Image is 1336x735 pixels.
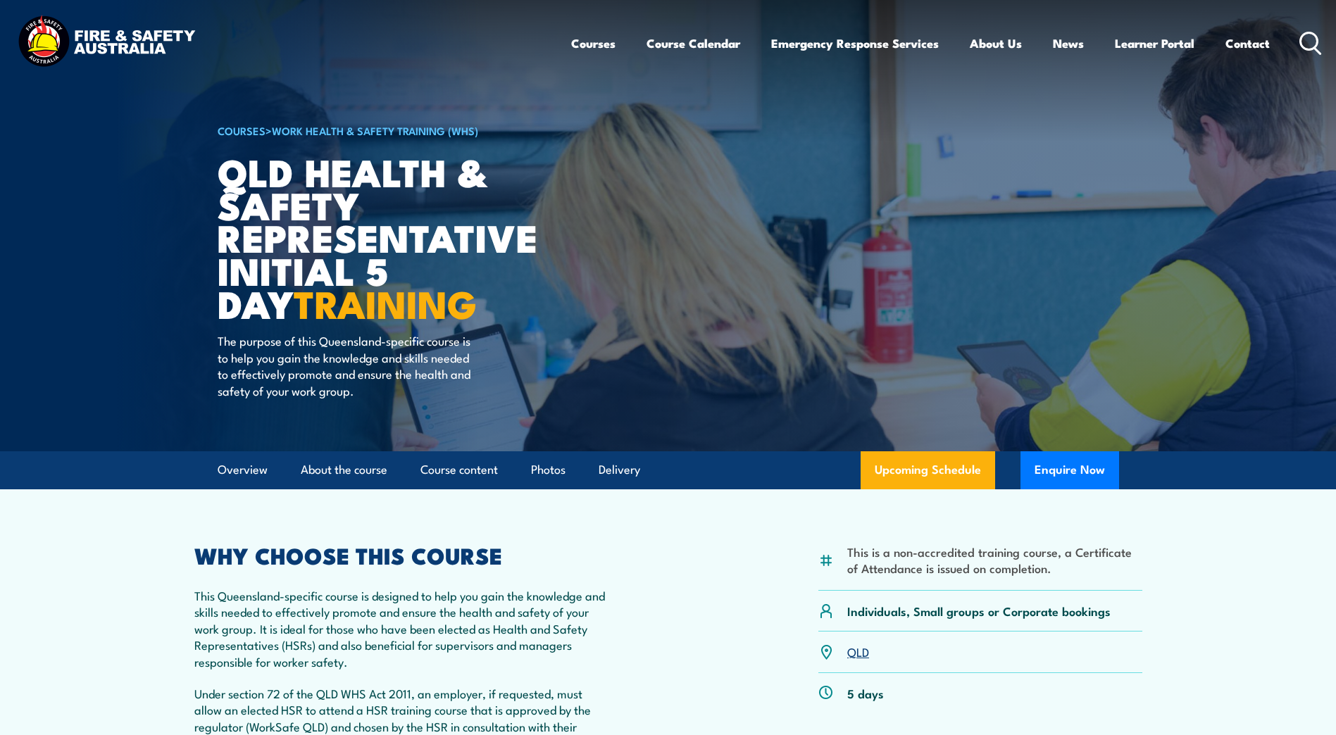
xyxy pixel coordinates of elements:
h1: QLD Health & Safety Representative Initial 5 Day [218,155,566,320]
a: COURSES [218,122,266,138]
a: QLD [847,643,869,660]
li: This is a non-accredited training course, a Certificate of Attendance is issued on completion. [847,544,1142,577]
a: Work Health & Safety Training (WHS) [272,122,478,138]
strong: TRAINING [294,273,477,332]
a: News [1053,25,1084,62]
a: Upcoming Schedule [861,451,995,489]
h6: > [218,122,566,139]
a: Course content [420,451,498,489]
a: About Us [970,25,1022,62]
a: Learner Portal [1115,25,1194,62]
a: Overview [218,451,268,489]
p: Individuals, Small groups or Corporate bookings [847,603,1111,619]
button: Enquire Now [1020,451,1119,489]
p: The purpose of this Queensland-specific course is to help you gain the knowledge and skills neede... [218,332,475,398]
a: Photos [531,451,566,489]
a: About the course [301,451,387,489]
p: This Queensland-specific course is designed to help you gain the knowledge and skills needed to e... [194,587,606,670]
h2: WHY CHOOSE THIS COURSE [194,545,606,565]
a: Delivery [599,451,640,489]
a: Course Calendar [647,25,740,62]
a: Courses [571,25,616,62]
a: Contact [1225,25,1270,62]
a: Emergency Response Services [771,25,939,62]
p: 5 days [847,685,884,701]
